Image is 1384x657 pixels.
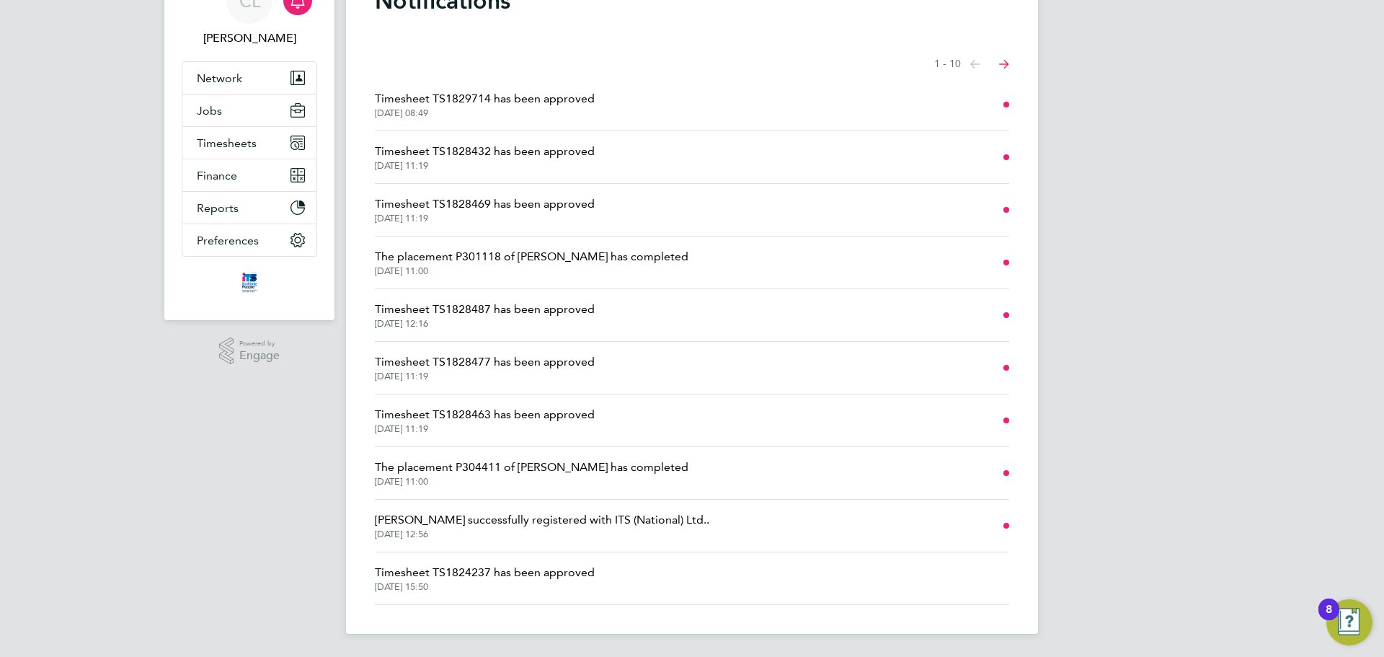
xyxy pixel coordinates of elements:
a: Go to home page [182,271,317,294]
button: Network [182,62,316,94]
button: Open Resource Center, 8 new notifications [1326,599,1372,645]
a: Timesheet TS1828463 has been approved[DATE] 11:19 [375,406,595,435]
span: [PERSON_NAME] successfully registered with ITS (National) Ltd.. [375,511,709,529]
a: Timesheet TS1828469 has been approved[DATE] 11:19 [375,195,595,224]
span: [DATE] 12:16 [375,318,595,330]
div: 8 [1326,609,1332,628]
span: [DATE] 12:56 [375,529,709,540]
span: [DATE] 11:19 [375,423,595,435]
span: Engage [239,350,280,362]
span: [DATE] 11:19 [375,160,595,172]
a: Powered byEngage [219,338,280,365]
span: Powered by [239,338,280,350]
span: Timesheets [197,136,257,150]
span: Timesheet TS1828469 has been approved [375,195,595,213]
a: Timesheet TS1824237 has been approved[DATE] 15:50 [375,564,595,593]
a: The placement P304411 of [PERSON_NAME] has completed[DATE] 11:00 [375,459,688,488]
span: Preferences [197,234,259,247]
button: Finance [182,159,316,191]
a: Timesheet TS1829714 has been approved[DATE] 08:49 [375,90,595,119]
button: Preferences [182,224,316,256]
nav: Select page of notifications list [934,50,1009,79]
a: Timesheet TS1828487 has been approved[DATE] 12:16 [375,301,595,330]
span: Network [197,71,242,85]
a: Timesheet TS1828432 has been approved[DATE] 11:19 [375,143,595,172]
span: Reports [197,201,239,215]
span: Timesheet TS1828463 has been approved [375,406,595,423]
span: Finance [197,169,237,182]
span: Jobs [197,104,222,118]
a: The placement P301118 of [PERSON_NAME] has completed[DATE] 11:00 [375,248,688,277]
span: [DATE] 11:19 [375,213,595,224]
a: Timesheet TS1828477 has been approved[DATE] 11:19 [375,353,595,382]
span: [DATE] 15:50 [375,581,595,593]
span: Timesheet TS1829714 has been approved [375,90,595,107]
span: [DATE] 11:00 [375,476,688,488]
span: [DATE] 11:19 [375,371,595,382]
span: Timesheet TS1828432 has been approved [375,143,595,160]
span: Timesheet TS1824237 has been approved [375,564,595,581]
span: [DATE] 08:49 [375,107,595,119]
button: Jobs [182,94,316,126]
span: Timesheet TS1828487 has been approved [375,301,595,318]
button: Timesheets [182,127,316,159]
span: The placement P304411 of [PERSON_NAME] has completed [375,459,688,476]
span: [DATE] 11:00 [375,265,688,277]
span: 1 - 10 [934,57,961,71]
span: Timesheet TS1828477 has been approved [375,353,595,371]
button: Reports [182,192,316,224]
span: The placement P301118 of [PERSON_NAME] has completed [375,248,688,265]
img: itsconstruction-logo-retina.png [239,271,259,294]
span: Chelsea Lawford [182,30,317,47]
a: [PERSON_NAME] successfully registered with ITS (National) Ltd..[DATE] 12:56 [375,511,709,540]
